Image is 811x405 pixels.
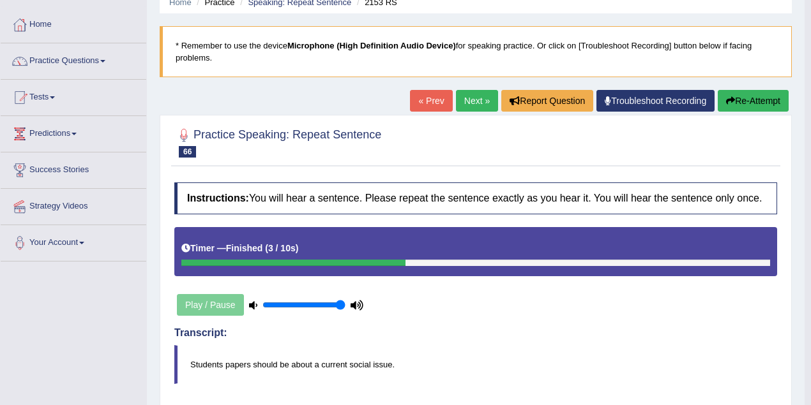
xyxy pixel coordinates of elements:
[287,41,456,50] b: Microphone (High Definition Audio Device)
[1,225,146,257] a: Your Account
[1,189,146,221] a: Strategy Videos
[187,193,249,203] b: Instructions:
[181,244,298,253] h5: Timer —
[268,243,296,253] b: 3 / 10s
[501,90,593,112] button: Report Question
[1,80,146,112] a: Tests
[456,90,498,112] a: Next »
[174,126,381,158] h2: Practice Speaking: Repeat Sentence
[1,43,146,75] a: Practice Questions
[296,243,299,253] b: )
[1,7,146,39] a: Home
[179,146,196,158] span: 66
[410,90,452,112] a: « Prev
[1,116,146,148] a: Predictions
[174,327,777,339] h4: Transcript:
[174,182,777,214] h4: You will hear a sentence. Please repeat the sentence exactly as you hear it. You will hear the se...
[226,243,263,253] b: Finished
[160,26,792,77] blockquote: * Remember to use the device for speaking practice. Or click on [Troubleshoot Recording] button b...
[718,90,789,112] button: Re-Attempt
[1,152,146,184] a: Success Stories
[174,345,777,384] blockquote: Students papers should be about a current social issue.
[265,243,268,253] b: (
[596,90,715,112] a: Troubleshoot Recording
